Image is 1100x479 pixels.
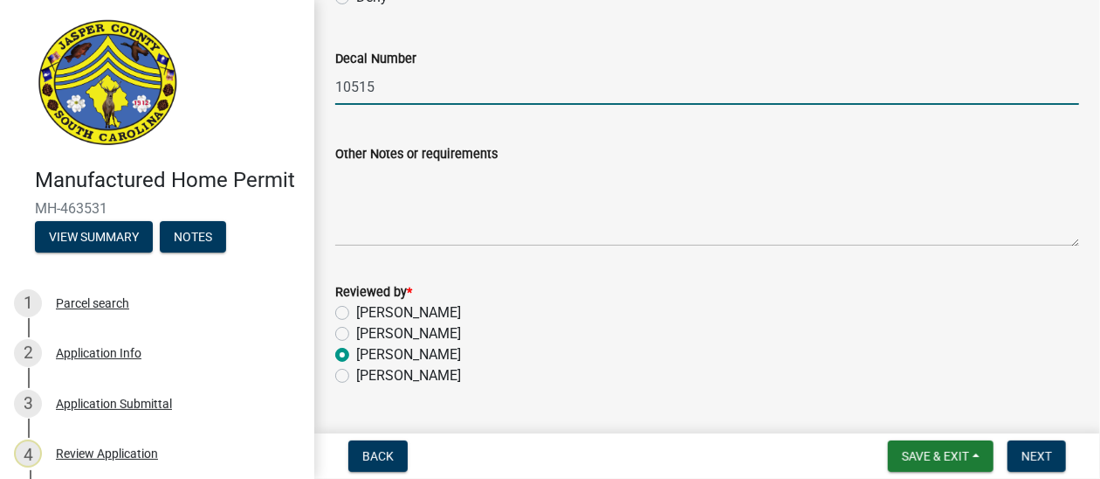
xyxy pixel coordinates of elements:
[356,365,461,386] label: [PERSON_NAME]
[35,18,181,149] img: Jasper County, South Carolina
[35,168,300,193] h4: Manufactured Home Permit
[356,344,461,365] label: [PERSON_NAME]
[362,449,394,463] span: Back
[335,149,498,161] label: Other Notes or requirements
[56,448,158,460] div: Review Application
[1007,441,1066,472] button: Next
[14,440,42,468] div: 4
[335,287,412,299] label: Reviewed by
[14,339,42,367] div: 2
[56,398,172,410] div: Application Submittal
[56,297,129,309] div: Parcel search
[14,289,42,317] div: 1
[888,441,993,472] button: Save & Exit
[356,323,461,344] label: [PERSON_NAME]
[1021,449,1052,463] span: Next
[160,231,226,245] wm-modal-confirm: Notes
[348,441,408,472] button: Back
[35,200,279,217] span: MH-463531
[35,231,153,245] wm-modal-confirm: Summary
[356,302,461,323] label: [PERSON_NAME]
[56,347,141,359] div: Application Info
[14,390,42,418] div: 3
[902,449,969,463] span: Save & Exit
[335,53,416,66] label: Decal Number
[160,221,226,253] button: Notes
[35,221,153,253] button: View Summary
